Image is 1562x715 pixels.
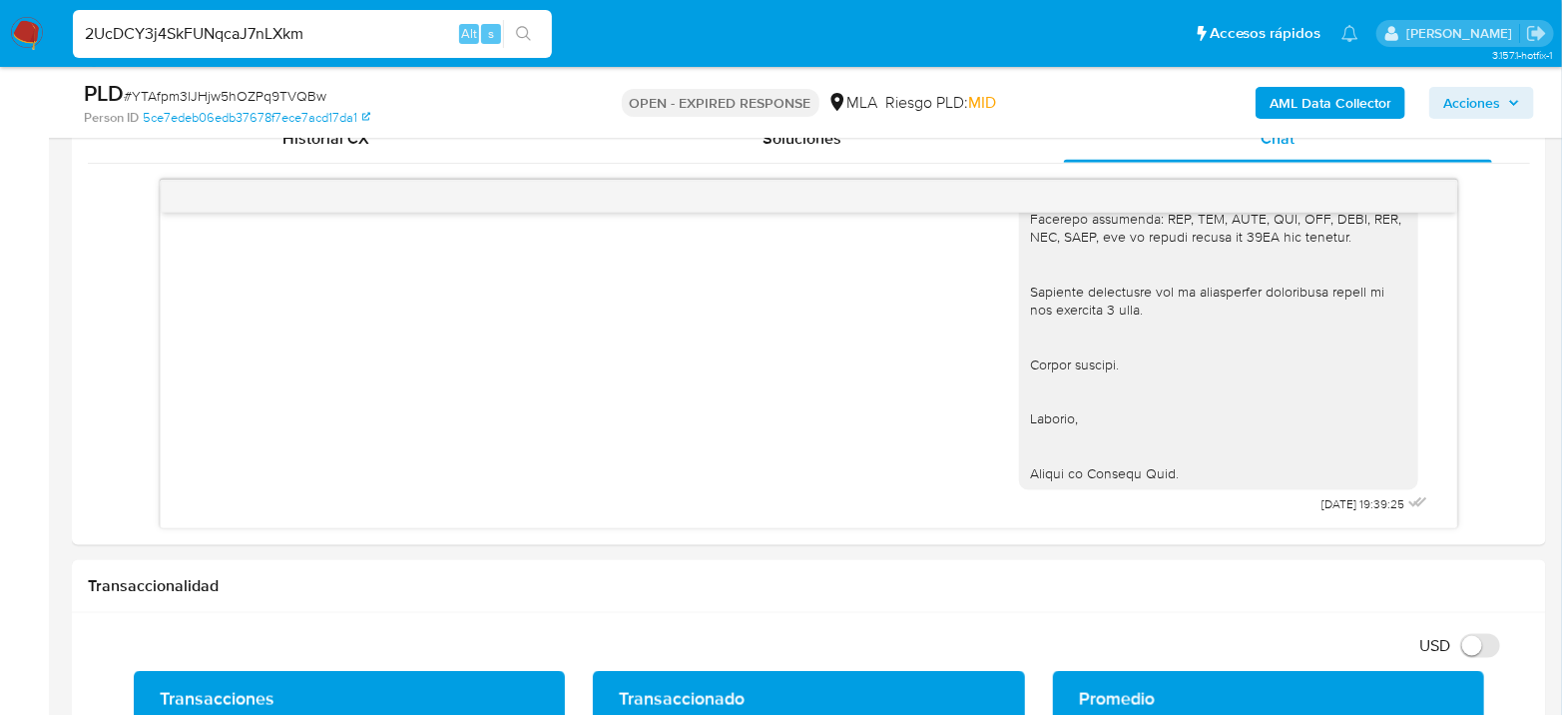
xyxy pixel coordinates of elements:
[73,21,552,47] input: Buscar usuario o caso...
[1270,87,1391,119] b: AML Data Collector
[1492,47,1552,63] span: 3.157.1-hotfix-1
[503,20,544,48] button: search-icon
[84,77,124,109] b: PLD
[488,24,494,43] span: s
[461,24,477,43] span: Alt
[1526,23,1547,44] a: Salir
[1443,87,1500,119] span: Acciones
[124,86,326,106] span: # YTAfpm3lJHjw5hOZPq9TVQBw
[969,91,997,114] span: MID
[1210,23,1321,44] span: Accesos rápidos
[827,92,878,114] div: MLA
[1322,496,1405,512] span: [DATE] 19:39:25
[143,109,370,127] a: 5ce7edeb06edb37678f7ece7acd17da1
[84,109,139,127] b: Person ID
[886,92,997,114] span: Riesgo PLD:
[1256,87,1405,119] button: AML Data Collector
[88,576,1530,596] h1: Transaccionalidad
[1406,24,1519,43] p: cecilia.zacarias@mercadolibre.com
[1341,25,1358,42] a: Notificaciones
[622,89,819,117] p: OPEN - EXPIRED RESPONSE
[1429,87,1534,119] button: Acciones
